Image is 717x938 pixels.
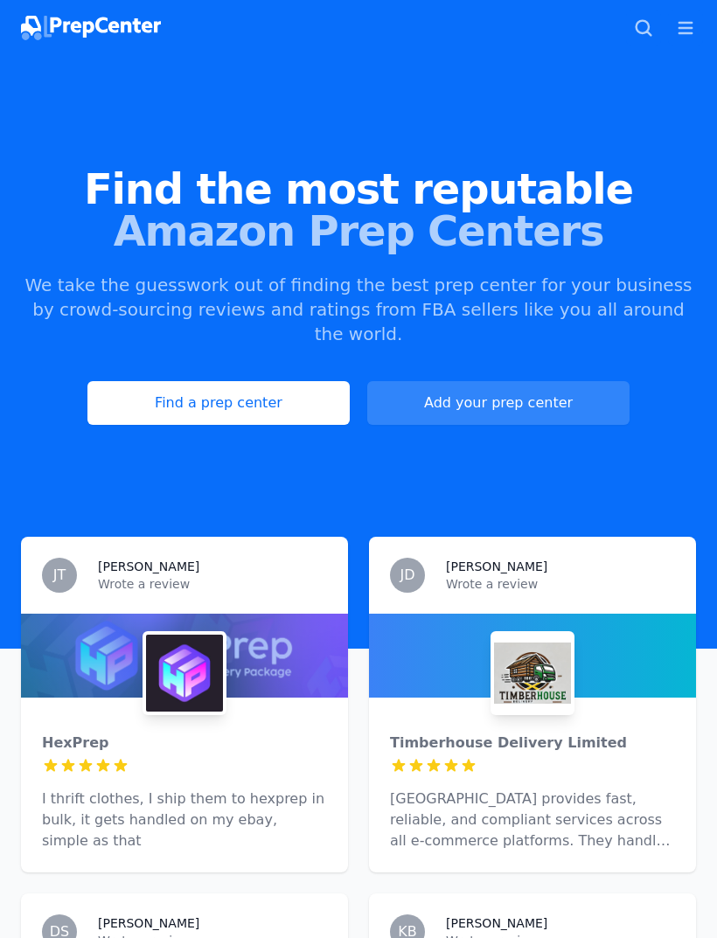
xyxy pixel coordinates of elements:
img: HexPrep [146,635,223,712]
h3: [PERSON_NAME] [98,558,199,575]
p: Wrote a review [98,575,327,593]
span: Amazon Prep Centers [21,210,696,252]
img: PrepCenter [21,16,161,40]
div: HexPrep [42,733,327,754]
h3: [PERSON_NAME] [446,558,547,575]
span: JD [400,568,414,582]
span: Find the most reputable [21,168,696,210]
p: I thrift clothes, I ship them to hexprep in bulk, it gets handled on my ebay, simple as that [42,789,327,851]
img: Timberhouse Delivery Limited [494,635,571,712]
p: We take the guesswork out of finding the best prep center for your business by crowd-sourcing rev... [23,273,694,346]
a: Find a prep center [87,381,350,425]
span: JT [53,568,66,582]
h3: [PERSON_NAME] [446,914,547,932]
a: JT[PERSON_NAME]Wrote a reviewHexPrepHexPrepI thrift clothes, I ship them to hexprep in bulk, it g... [21,537,348,872]
a: Add your prep center [367,381,630,425]
p: [GEOGRAPHIC_DATA] provides fast, reliable, and compliant services across all e-commerce platforms... [390,789,675,851]
a: JD[PERSON_NAME]Wrote a reviewTimberhouse Delivery LimitedTimberhouse Delivery Limited[GEOGRAPHIC_... [369,537,696,872]
h3: [PERSON_NAME] [98,914,199,932]
div: Timberhouse Delivery Limited [390,733,675,754]
p: Wrote a review [446,575,675,593]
